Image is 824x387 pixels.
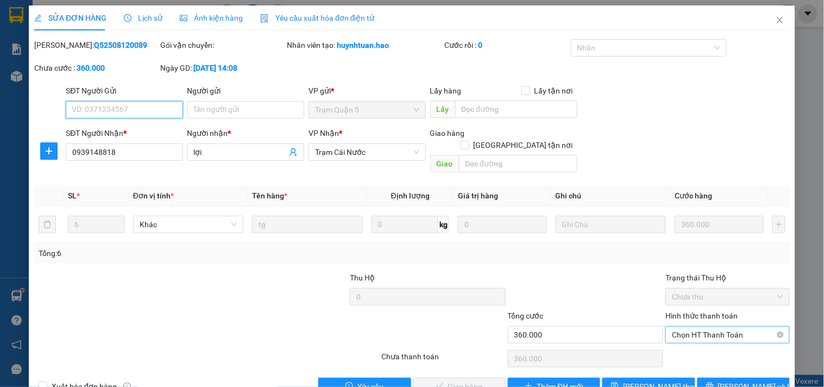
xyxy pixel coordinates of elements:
[133,191,174,200] span: Đơn vị tính
[252,191,287,200] span: Tên hàng
[309,85,425,97] div: VP gửi
[34,62,158,74] div: Chưa cước :
[777,332,784,338] span: close-circle
[430,155,459,172] span: Giao
[665,311,738,320] label: Hình thức thanh toán
[430,101,455,118] span: Lấy
[14,79,151,97] b: GỬI : Trạm Cái Nước
[530,85,577,97] span: Lấy tận nơi
[479,41,483,49] b: 0
[14,14,68,68] img: logo.jpg
[776,16,784,24] span: close
[665,272,789,284] div: Trạng thái Thu Hộ
[765,5,795,36] button: Close
[337,41,389,49] b: huynhtuan.hao
[391,191,430,200] span: Định lượng
[455,101,577,118] input: Dọc đường
[672,289,783,305] span: Chưa thu
[309,129,339,138] span: VP Nhận
[161,62,285,74] div: Ngày GD:
[68,191,77,200] span: SL
[772,216,785,233] button: plus
[260,14,375,22] span: Yêu cầu xuất hóa đơn điện tử
[458,216,547,233] input: 0
[40,142,58,160] button: plus
[180,14,243,22] span: Ảnh kiện hàng
[315,144,419,160] span: Trạm Cái Nước
[438,216,449,233] span: kg
[124,14,162,22] span: Lịch sử
[161,39,285,51] div: Gói vận chuyển:
[672,327,783,343] span: Chọn HT Thanh Toán
[260,14,269,23] img: icon
[675,191,712,200] span: Cước hàng
[194,64,238,72] b: [DATE] 14:08
[551,185,670,207] th: Ghi chú
[34,14,42,22] span: edit
[508,311,544,320] span: Tổng cước
[34,39,158,51] div: [PERSON_NAME]:
[124,14,131,22] span: clock-circle
[430,129,465,138] span: Giao hàng
[430,86,462,95] span: Lấy hàng
[41,147,57,155] span: plus
[180,14,187,22] span: picture
[380,351,506,370] div: Chưa thanh toán
[459,155,577,172] input: Dọc đường
[469,139,577,151] span: [GEOGRAPHIC_DATA] tận nơi
[675,216,764,233] input: 0
[102,27,454,40] li: 26 Phó Cơ Điều, Phường 12
[187,85,304,97] div: Người gửi
[187,127,304,139] div: Người nhận
[315,102,419,118] span: Trạm Quận 5
[350,273,375,282] span: Thu Hộ
[140,216,237,233] span: Khác
[39,247,319,259] div: Tổng: 6
[77,64,105,72] b: 360.000
[39,216,56,233] button: delete
[66,85,183,97] div: SĐT Người Gửi
[102,40,454,54] li: Hotline: 02839552959
[556,216,666,233] input: Ghi Chú
[458,191,498,200] span: Giá trị hàng
[252,216,362,233] input: VD: Bàn, Ghế
[34,14,106,22] span: SỬA ĐƠN HÀNG
[287,39,443,51] div: Nhân viên tạo:
[94,41,147,49] b: Q52508120089
[66,127,183,139] div: SĐT Người Nhận
[445,39,569,51] div: Cước rồi :
[289,148,298,157] span: user-add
